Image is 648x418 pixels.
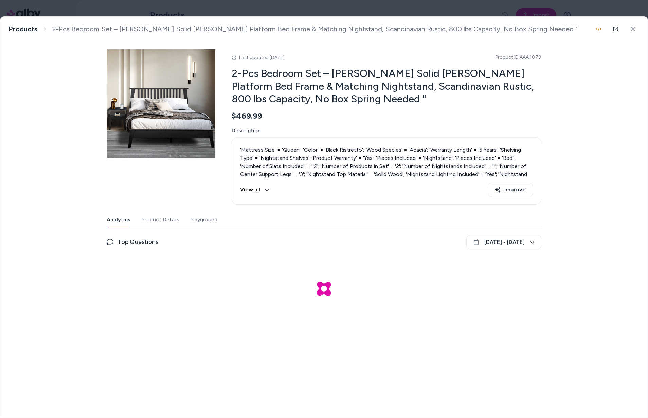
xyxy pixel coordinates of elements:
[232,67,541,105] h2: 2-Pcs Bedroom Set – [PERSON_NAME] Solid [PERSON_NAME] Platform Bed Frame & Matching Nightstand, S...
[232,111,262,121] span: $469.99
[240,183,270,197] button: View all
[141,213,179,227] button: Product Details
[239,55,285,61] span: Last updated [DATE]
[232,127,541,135] span: Description
[118,237,158,247] span: Top Questions
[488,183,533,197] button: Improve
[52,25,577,33] span: 2-Pcs Bedroom Set – [PERSON_NAME] Solid [PERSON_NAME] Platform Bed Frame & Matching Nightstand, S...
[8,25,577,33] nav: breadcrumb
[496,54,541,61] span: Product ID: AAAI1079
[240,146,533,203] p: 'Mattress Size' = 'Queen'; 'Color' = 'Black Ristretto'; 'Wood Species' = 'Acacia'; 'Warranty Leng...
[466,235,541,249] button: [DATE] - [DATE]
[107,213,130,227] button: Analytics
[190,213,217,227] button: Playground
[107,49,215,158] img: .jpg
[8,25,37,33] a: Products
